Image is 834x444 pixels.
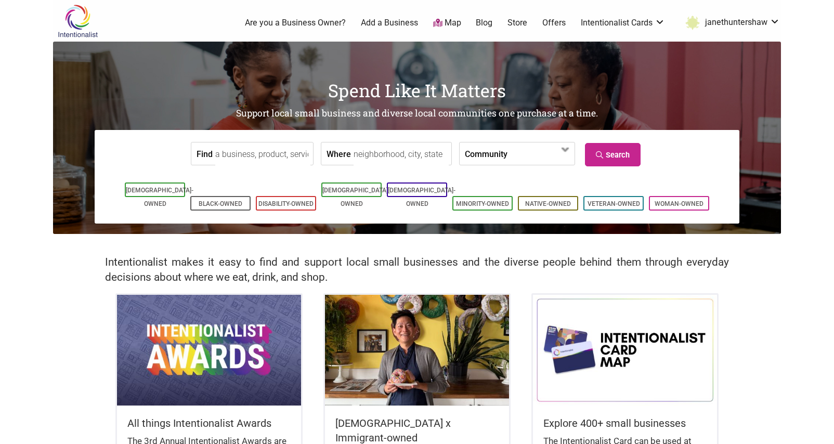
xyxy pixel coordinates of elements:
a: [DEMOGRAPHIC_DATA]-Owned [322,187,390,207]
label: Find [197,142,213,165]
a: Offers [542,17,566,29]
img: Intentionalist Card Map [533,295,717,405]
h5: Explore 400+ small businesses [543,416,707,430]
a: Minority-Owned [456,200,509,207]
label: Community [465,142,507,165]
a: [DEMOGRAPHIC_DATA]-Owned [126,187,193,207]
input: neighborhood, city, state [354,142,449,166]
img: King Donuts - Hong Chhuor [325,295,509,405]
a: Black-Owned [199,200,242,207]
h1: Spend Like It Matters [53,78,781,103]
a: Intentionalist Cards [581,17,665,29]
a: Are you a Business Owner? [245,17,346,29]
h2: Support local small business and diverse local communities one purchase at a time. [53,107,781,120]
a: Add a Business [361,17,418,29]
a: Veteran-Owned [588,200,640,207]
a: janethuntershaw [680,14,780,32]
h5: All things Intentionalist Awards [127,416,291,430]
a: Search [585,143,641,166]
label: Where [327,142,351,165]
a: [DEMOGRAPHIC_DATA]-Owned [388,187,455,207]
img: Intentionalist [53,4,102,38]
a: Store [507,17,527,29]
img: Intentionalist Awards [117,295,301,405]
a: Woman-Owned [655,200,703,207]
a: Blog [476,17,492,29]
h2: Intentionalist makes it easy to find and support local small businesses and the diverse people be... [105,255,729,285]
input: a business, product, service [215,142,310,166]
a: Map [433,17,461,29]
a: Disability-Owned [258,200,314,207]
a: Native-Owned [525,200,571,207]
